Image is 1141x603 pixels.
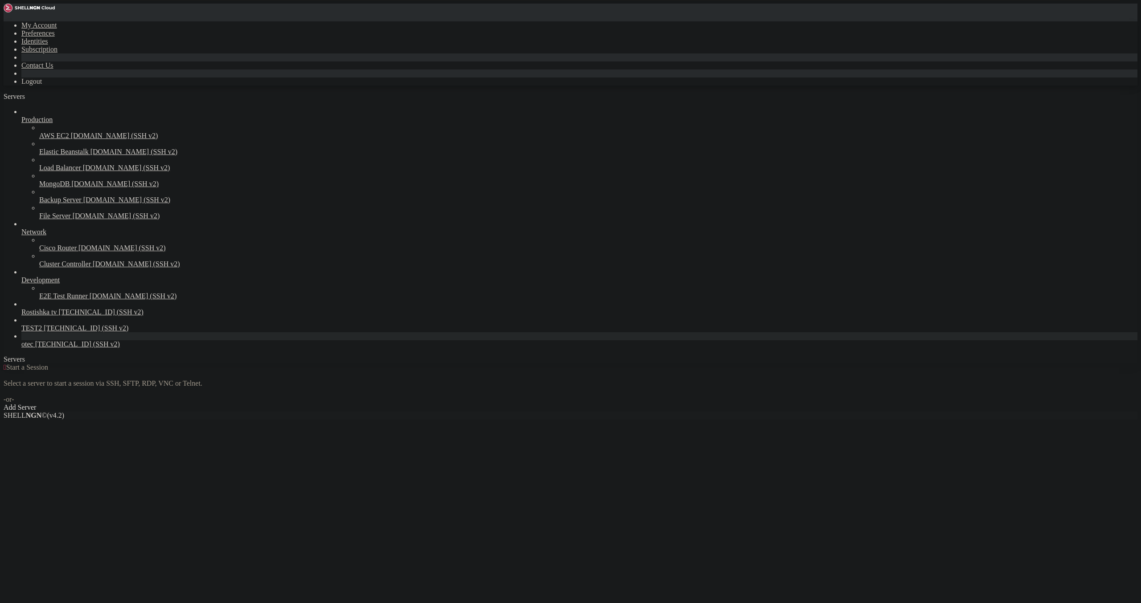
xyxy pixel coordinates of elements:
li: Load Balancer [DOMAIN_NAME] (SSH v2) [39,156,1137,172]
a: File Server [DOMAIN_NAME] (SSH v2) [39,212,1137,220]
a: TEST2 [TECHNICAL_ID] (SSH v2) [21,324,1137,332]
span: [DOMAIN_NAME] (SSH v2) [83,196,171,204]
a: Contact Us [21,61,53,69]
img: Shellngn [4,4,55,12]
span: [DOMAIN_NAME] (SSH v2) [78,244,166,252]
span: SHELL © [4,412,64,419]
a: AWS EC2 [DOMAIN_NAME] (SSH v2) [39,132,1137,140]
a: My Account [21,21,57,29]
span:  [4,363,6,371]
span: 4.2.0 [47,412,65,419]
div: Add Server [4,403,1137,412]
span: [TECHNICAL_ID] (SSH v2) [44,324,128,332]
a: Network [21,228,1137,236]
li: MongoDB [DOMAIN_NAME] (SSH v2) [39,172,1137,188]
span: Cisco Router [39,244,77,252]
a: Backup Server [DOMAIN_NAME] (SSH v2) [39,196,1137,204]
li: E2E Test Runner [DOMAIN_NAME] (SSH v2) [39,284,1137,300]
span: Cluster Controller [39,260,91,268]
a: Production [21,116,1137,124]
li: Cluster Controller [DOMAIN_NAME] (SSH v2) [39,252,1137,268]
li: TEST2 [TECHNICAL_ID] (SSH v2) [21,316,1137,332]
a: Rostishka tv [TECHNICAL_ID] (SSH v2) [21,308,1137,316]
span: Backup Server [39,196,82,204]
a: MongoDB [DOMAIN_NAME] (SSH v2) [39,180,1137,188]
li: Production [21,108,1137,220]
a: Load Balancer [DOMAIN_NAME] (SSH v2) [39,164,1137,172]
span: otec [21,340,33,348]
span: Start a Session [6,363,48,371]
span: [DOMAIN_NAME] (SSH v2) [90,292,177,300]
div: Select a server to start a session via SSH, SFTP, RDP, VNC or Telnet. -or- [4,371,1137,403]
li: Development [21,268,1137,300]
a: Logout [21,77,42,85]
span: Elastic Beanstalk [39,148,89,155]
span: [DOMAIN_NAME] (SSH v2) [90,148,178,155]
span: [TECHNICAL_ID] (SSH v2) [35,340,120,348]
a: Elastic Beanstalk [DOMAIN_NAME] (SSH v2) [39,148,1137,156]
li: File Server [DOMAIN_NAME] (SSH v2) [39,204,1137,220]
a: Cluster Controller [DOMAIN_NAME] (SSH v2) [39,260,1137,268]
b: NGN [26,412,42,419]
span: [DOMAIN_NAME] (SSH v2) [73,212,160,220]
span: MongoDB [39,180,70,187]
a: Cisco Router [DOMAIN_NAME] (SSH v2) [39,244,1137,252]
a: Subscription [21,45,57,53]
span: Development [21,276,60,284]
span: AWS EC2 [39,132,69,139]
li: Cisco Router [DOMAIN_NAME] (SSH v2) [39,236,1137,252]
div: Servers [4,355,1137,363]
span: [DOMAIN_NAME] (SSH v2) [93,260,180,268]
a: otec [TECHNICAL_ID] (SSH v2) [21,340,1137,348]
span: File Server [39,212,71,220]
span: Network [21,228,46,236]
span: Load Balancer [39,164,81,171]
li: Backup Server [DOMAIN_NAME] (SSH v2) [39,188,1137,204]
span: [DOMAIN_NAME] (SSH v2) [71,132,158,139]
span: [DOMAIN_NAME] (SSH v2) [83,164,170,171]
li: AWS EC2 [DOMAIN_NAME] (SSH v2) [39,124,1137,140]
span: Servers [4,93,25,100]
li: otec [TECHNICAL_ID] (SSH v2) [21,332,1137,348]
span: Rostishka tv [21,308,57,316]
li: Network [21,220,1137,268]
a: Preferences [21,29,55,37]
span: E2E Test Runner [39,292,88,300]
span: TEST2 [21,324,42,332]
li: Elastic Beanstalk [DOMAIN_NAME] (SSH v2) [39,140,1137,156]
a: E2E Test Runner [DOMAIN_NAME] (SSH v2) [39,292,1137,300]
span: [TECHNICAL_ID] (SSH v2) [59,308,144,316]
a: Development [21,276,1137,284]
span: [DOMAIN_NAME] (SSH v2) [71,180,159,187]
li: Rostishka tv [TECHNICAL_ID] (SSH v2) [21,300,1137,316]
span: Production [21,116,53,123]
a: Identities [21,37,48,45]
a: Servers [4,93,61,100]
